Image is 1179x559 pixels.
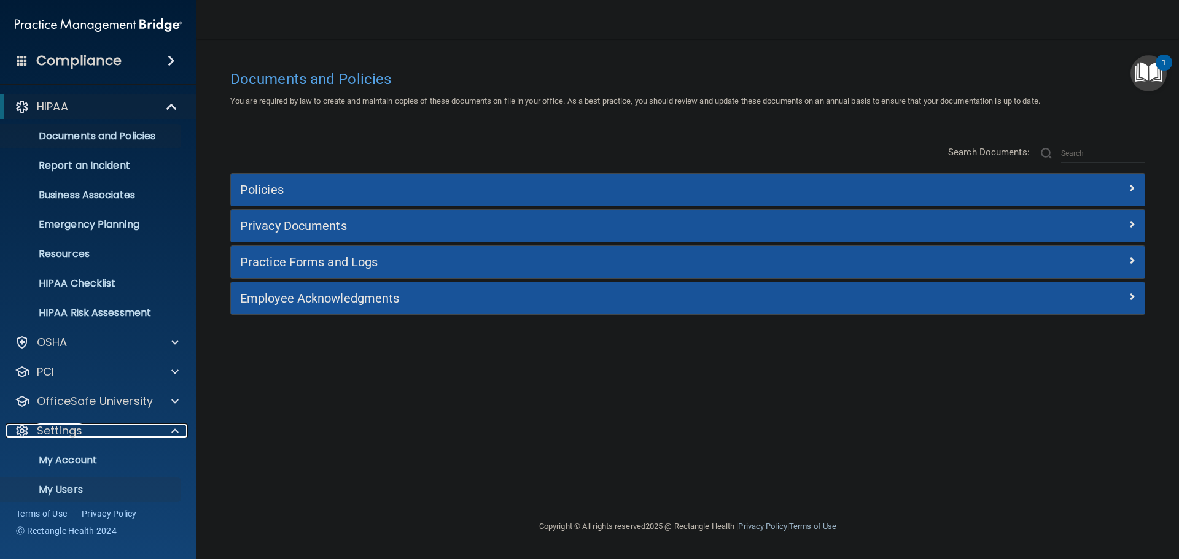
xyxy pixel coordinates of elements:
[240,180,1135,199] a: Policies
[948,147,1030,158] span: Search Documents:
[1130,55,1167,91] button: Open Resource Center, 1 new notification
[230,96,1040,106] span: You are required by law to create and maintain copies of these documents on file in your office. ...
[1041,148,1052,159] img: ic-search.3b580494.png
[789,522,836,531] a: Terms of Use
[16,507,67,520] a: Terms of Use
[36,52,122,69] h4: Compliance
[37,394,153,409] p: OfficeSafe University
[8,160,176,172] p: Report an Incident
[1061,144,1145,163] input: Search
[15,423,179,438] a: Settings
[37,423,82,438] p: Settings
[15,13,182,37] img: PMB logo
[15,99,178,114] a: HIPAA
[8,218,176,231] p: Emergency Planning
[8,277,176,290] p: HIPAA Checklist
[37,99,68,114] p: HIPAA
[8,307,176,319] p: HIPAA Risk Assessment
[230,71,1145,87] h4: Documents and Policies
[37,335,68,350] p: OSHA
[240,255,907,269] h5: Practice Forms and Logs
[8,454,176,466] p: My Account
[240,291,907,305] h5: Employee Acknowledgments
[8,130,176,142] p: Documents and Policies
[738,522,787,531] a: Privacy Policy
[240,216,1135,236] a: Privacy Documents
[240,288,1135,308] a: Employee Acknowledgments
[8,189,176,201] p: Business Associates
[82,507,137,520] a: Privacy Policy
[8,484,176,496] p: My Users
[240,183,907,196] h5: Policies
[37,364,54,379] p: PCI
[16,525,117,537] span: Ⓒ Rectangle Health 2024
[15,394,179,409] a: OfficeSafe University
[8,248,176,260] p: Resources
[1162,63,1166,79] div: 1
[15,335,179,350] a: OSHA
[464,507,912,546] div: Copyright © All rights reserved 2025 @ Rectangle Health | |
[240,252,1135,272] a: Practice Forms and Logs
[15,364,179,379] a: PCI
[240,219,907,233] h5: Privacy Documents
